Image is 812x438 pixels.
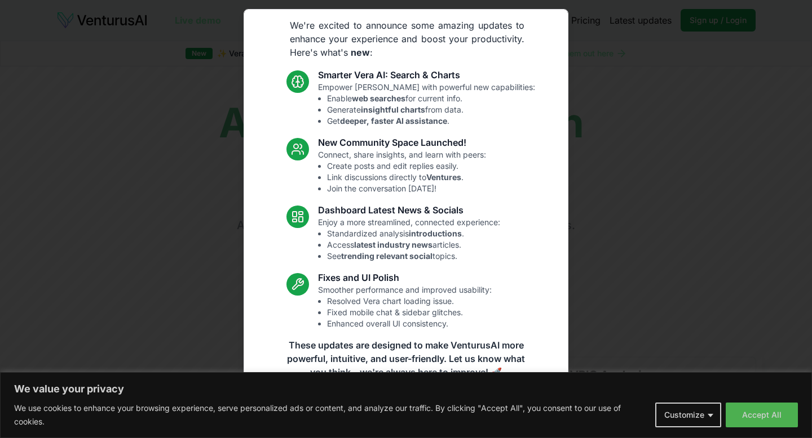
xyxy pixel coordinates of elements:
[354,240,433,249] strong: latest industry news
[327,183,486,194] li: Join the conversation [DATE]!
[340,116,447,126] strong: deeper, faster AI assistance
[327,172,486,183] li: Link discussions directly to .
[426,172,461,182] strong: Ventures
[318,271,492,284] h3: Fixes and UI Polish
[327,115,535,127] li: Get .
[327,239,500,251] li: Access articles.
[327,93,535,104] li: Enable for current info.
[318,149,486,194] p: Connect, share insights, and learn with peers:
[327,251,500,262] li: See topics.
[327,296,492,307] li: Resolved Vera chart loading issue.
[280,338,532,379] p: These updates are designed to make VenturusAI more powerful, intuitive, and user-friendly. Let us...
[341,251,433,261] strong: trending relevant social
[351,47,370,58] strong: new
[361,105,425,114] strong: insightful charts
[327,228,500,239] li: Standardized analysis .
[352,93,405,103] strong: web searches
[318,203,500,217] h3: Dashboard Latest News & Socials
[409,229,462,238] strong: introductions
[318,68,535,82] h3: Smarter Vera AI: Search & Charts
[281,19,533,59] p: We're excited to announce some amazing updates to enhance your experience and boost your producti...
[318,136,486,149] h3: New Community Space Launched!
[318,284,492,329] p: Smoother performance and improved usability:
[327,104,535,115] li: Generate from data.
[318,217,500,262] p: Enjoy a more streamlined, connected experience:
[327,318,492,329] li: Enhanced overall UI consistency.
[318,82,535,127] p: Empower [PERSON_NAME] with powerful new capabilities:
[327,160,486,172] li: Create posts and edit replies easily.
[321,392,491,415] a: Read the full announcement on our blog!
[327,307,492,318] li: Fixed mobile chat & sidebar glitches.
